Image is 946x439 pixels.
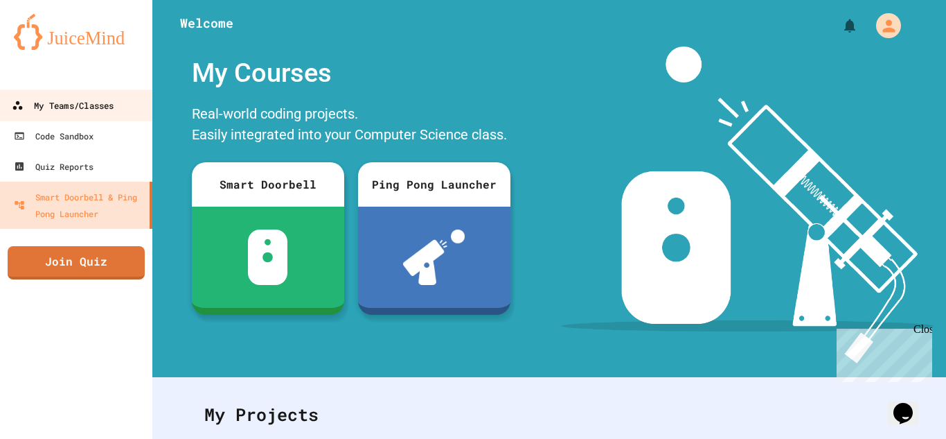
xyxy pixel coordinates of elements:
a: Join Quiz [8,246,145,279]
img: banner-image-my-projects.png [562,46,933,363]
div: Code Sandbox [14,128,93,144]
img: logo-orange.svg [14,14,139,50]
img: sdb-white.svg [248,230,287,285]
div: Smart Doorbell [192,162,344,207]
div: Smart Doorbell & Ping Pong Launcher [14,189,144,222]
iframe: chat widget [888,384,932,425]
div: My Teams/Classes [12,97,114,114]
iframe: chat widget [831,323,932,382]
div: Ping Pong Launcher [358,162,510,207]
div: Chat with us now!Close [6,6,96,88]
div: My Courses [185,46,517,100]
div: My Account [862,10,904,42]
img: ppl-with-ball.png [403,230,465,285]
div: Real-world coding projects. Easily integrated into your Computer Science class. [185,100,517,152]
div: My Notifications [816,14,862,37]
div: Quiz Reports [14,158,93,175]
